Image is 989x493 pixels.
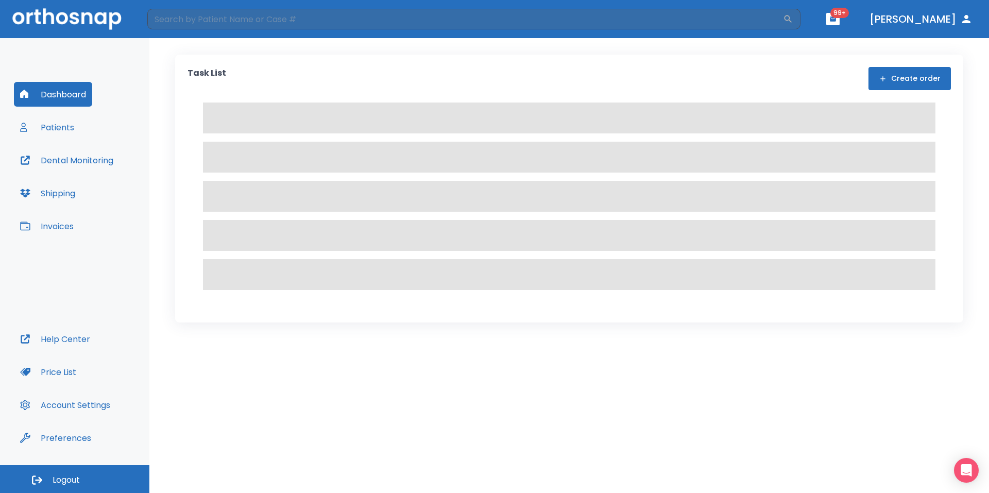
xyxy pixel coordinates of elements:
[830,8,849,18] span: 99+
[12,8,122,29] img: Orthosnap
[14,181,81,206] button: Shipping
[14,115,80,140] button: Patients
[865,10,977,28] button: [PERSON_NAME]
[187,67,226,90] p: Task List
[954,458,979,483] div: Open Intercom Messenger
[147,9,783,29] input: Search by Patient Name or Case #
[14,393,116,417] button: Account Settings
[868,67,951,90] button: Create order
[14,360,82,384] button: Price List
[14,82,92,107] button: Dashboard
[14,327,96,351] button: Help Center
[14,214,80,239] button: Invoices
[14,426,97,450] button: Preferences
[53,474,80,486] span: Logout
[14,148,120,173] button: Dental Monitoring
